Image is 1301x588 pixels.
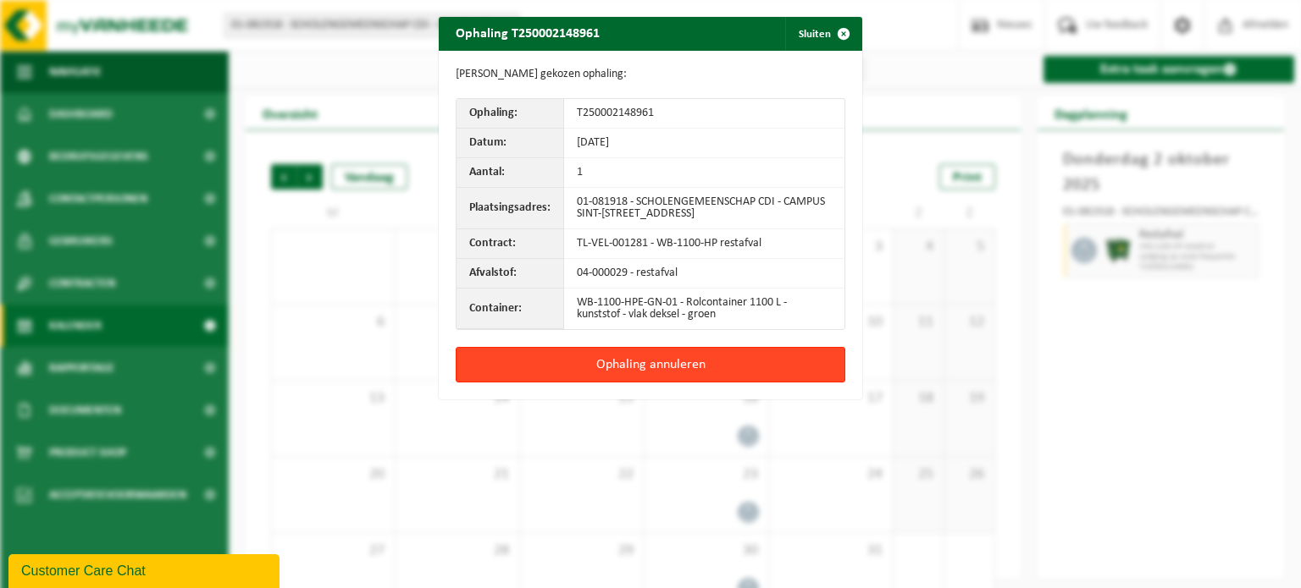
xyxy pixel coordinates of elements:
td: 1 [564,158,844,188]
td: T250002148961 [564,99,844,129]
th: Contract: [457,229,564,259]
td: TL-VEL-001281 - WB-1100-HP restafval [564,229,844,259]
button: Ophaling annuleren [456,347,845,382]
td: WB-1100-HPE-GN-01 - Rolcontainer 1100 L - kunststof - vlak deksel - groen [564,289,844,329]
iframe: chat widget [8,551,283,588]
th: Container: [457,289,564,329]
th: Ophaling: [457,99,564,129]
td: 01-081918 - SCHOLENGEMEENSCHAP CDI - CAMPUS SINT-[STREET_ADDRESS] [564,188,844,229]
button: Sluiten [785,17,861,51]
td: [DATE] [564,129,844,158]
p: [PERSON_NAME] gekozen ophaling: [456,68,845,81]
h2: Ophaling T250002148961 [439,17,617,49]
th: Aantal: [457,158,564,188]
th: Datum: [457,129,564,158]
th: Afvalstof: [457,259,564,289]
td: 04-000029 - restafval [564,259,844,289]
th: Plaatsingsadres: [457,188,564,229]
